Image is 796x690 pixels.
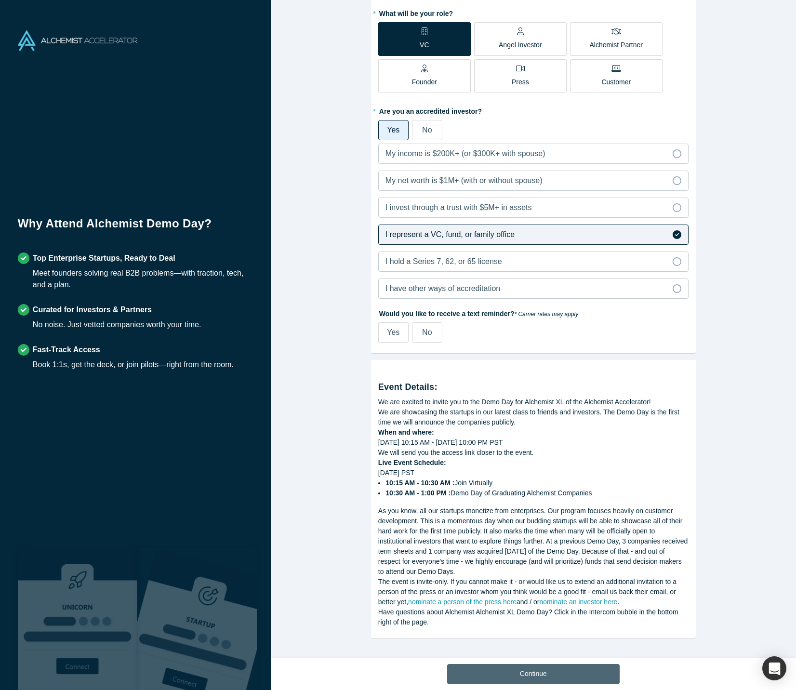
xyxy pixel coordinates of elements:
div: The event is invite-only. If you cannot make it - or would like us to extend an additional invita... [378,577,689,607]
div: Meet founders solving real B2B problems—with traction, tech, and a plan. [33,267,253,291]
strong: When and where: [378,428,434,436]
h1: Why Attend Alchemist Demo Day? [18,215,253,239]
p: Customer [601,77,631,87]
div: [DATE] PST [378,468,689,498]
strong: Event Details: [378,382,438,392]
span: No [422,328,432,336]
a: nominate an investor here [540,598,618,606]
li: Demo Day of Graduating Alchemist Companies [385,488,689,498]
strong: 10:30 AM - 1:00 PM : [385,489,451,497]
p: Founder [412,77,437,87]
div: Book 1:1s, get the deck, or join pilots—right from the room. [33,359,234,371]
div: We are showcasing the startups in our latest class to friends and investors. The Demo Day is the ... [378,407,689,427]
span: My income is $200K+ (or $300K+ with spouse) [385,149,545,158]
span: I invest through a trust with $5M+ in assets [385,203,532,212]
div: No noise. Just vetted companies worth your time. [33,319,201,331]
div: As you know, all our startups monetize from enterprises. Our program focuses heavily on customer ... [378,506,689,577]
img: Prism AI [137,548,257,690]
p: VC [420,40,429,50]
p: Press [512,77,529,87]
li: Join Virtually [385,478,689,488]
div: [DATE] 10:15 AM - [DATE] 10:00 PM PST [378,438,689,448]
span: My net worth is $1M+ (with or without spouse) [385,176,543,185]
span: Yes [387,328,399,336]
strong: Curated for Investors & Partners [33,305,152,314]
span: I hold a Series 7, 62, or 65 license [385,257,502,265]
div: Have questions about Alchemist Alchemist XL Demo Day? Click in the Intercom bubble in the bottom ... [378,607,689,627]
span: No [422,126,432,134]
em: * Carrier rates may apply [514,311,578,318]
div: We are excited to invite you to the Demo Day for Alchemist XL of the Alchemist Accelerator! [378,397,689,407]
strong: Top Enterprise Startups, Ready to Deal [33,254,175,262]
span: Yes [387,126,399,134]
span: I represent a VC, fund, or family office [385,230,515,239]
a: nominate a person of the press here [408,598,517,606]
strong: 10:15 AM - 10:30 AM : [385,479,454,487]
strong: Live Event Schedule: [378,459,446,466]
div: We will send you the access link closer to the event. [378,448,689,458]
button: Continue [447,664,620,684]
label: Would you like to receive a text reminder? [378,305,689,319]
p: Alchemist Partner [590,40,643,50]
label: Are you an accredited investor? [378,103,689,117]
label: What will be your role? [378,5,689,19]
strong: Fast-Track Access [33,345,100,354]
p: Angel Investor [499,40,542,50]
span: I have other ways of accreditation [385,284,500,292]
img: Alchemist Accelerator Logo [18,30,137,51]
img: Robust Technologies [18,548,137,690]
